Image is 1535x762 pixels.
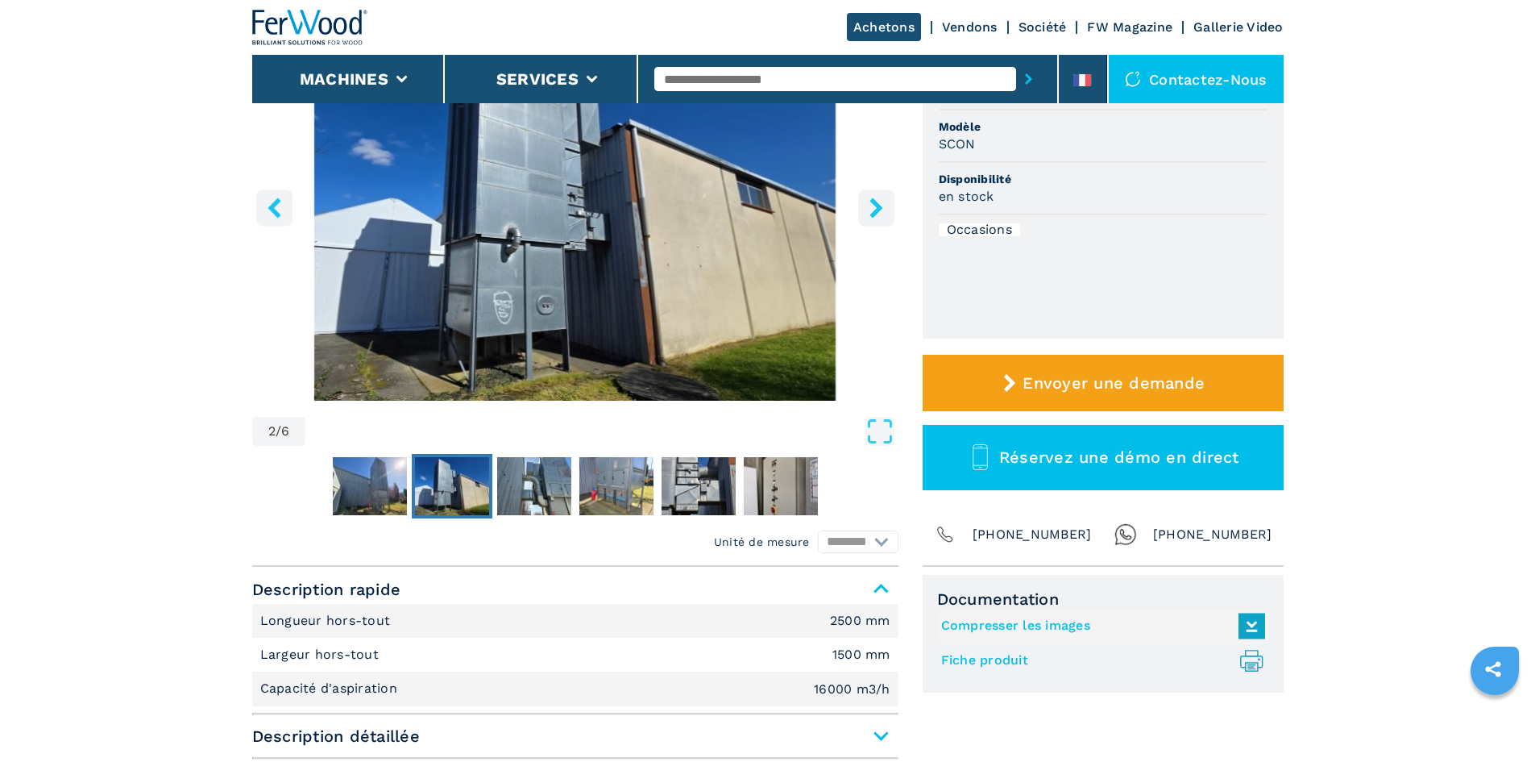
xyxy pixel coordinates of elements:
button: Open Fullscreen [309,417,894,446]
h3: SCON [939,135,976,153]
span: Documentation [937,589,1269,609]
iframe: Chat [1467,689,1523,750]
img: Sous–Station NESTRO SCON [252,10,898,401]
button: Go to Slide 4 [576,454,657,518]
a: Fiche produit [941,647,1257,674]
nav: Thumbnail Navigation [252,454,898,518]
img: Phone [934,523,956,546]
img: 91cda74a7e4dbf69fb478a42b093909a [497,457,571,515]
p: Capacité d'aspiration [260,680,402,697]
img: 64433059d7e5ef5fbbdf46421cd29716 [744,457,818,515]
button: Réservez une démo en direct [923,425,1284,490]
span: Réservez une démo en direct [999,448,1239,467]
button: right-button [858,189,894,226]
div: Go to Slide 2 [252,10,898,401]
em: 16000 m3/h [814,683,890,696]
span: 2 [268,425,276,438]
button: Services [496,69,579,89]
button: Machines [300,69,388,89]
span: [PHONE_NUMBER] [1153,523,1272,546]
div: Occasions [939,223,1020,236]
h3: en stock [939,187,994,206]
img: ae21c364dc6bdea4b078733cd7e55617 [662,457,736,515]
div: Description rapide [252,604,898,706]
img: Ferwood [252,10,368,45]
img: Whatsapp [1114,523,1137,546]
a: Achetons [847,13,921,41]
a: FW Magazine [1087,19,1172,35]
span: Description rapide [252,575,898,604]
button: Envoyer une demande [923,355,1284,411]
span: Modèle [939,119,1267,135]
a: Compresser les images [941,613,1257,639]
button: left-button [256,189,292,226]
span: Envoyer une demande [1023,373,1205,393]
div: Contactez-nous [1109,55,1284,103]
a: Vendons [942,19,998,35]
button: submit-button [1016,60,1041,98]
button: Go to Slide 3 [494,454,575,518]
em: 2500 mm [830,614,890,627]
a: sharethis [1473,649,1513,689]
span: Description détaillée [252,722,898,751]
a: Gallerie Video [1193,19,1284,35]
img: Contactez-nous [1125,71,1141,87]
em: Unité de mesure [714,534,810,550]
img: f7b818dd5ec566cb4d45713b91cf17a9 [333,457,407,515]
img: 2179d286130d3eedb7c0b65097f4075e [415,457,489,515]
button: Go to Slide 1 [330,454,410,518]
img: 21e088208355ab113bb67c35aae8e0b7 [579,457,653,515]
button: Go to Slide 2 [412,454,492,518]
button: Go to Slide 5 [658,454,739,518]
span: 6 [281,425,289,438]
span: Disponibilité [939,171,1267,187]
p: Largeur hors-tout [260,646,384,664]
em: 1500 mm [832,648,890,661]
p: Longueur hors-tout [260,612,395,630]
span: [PHONE_NUMBER] [973,523,1092,546]
a: Société [1018,19,1067,35]
span: / [276,425,281,438]
button: Go to Slide 6 [741,454,821,518]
